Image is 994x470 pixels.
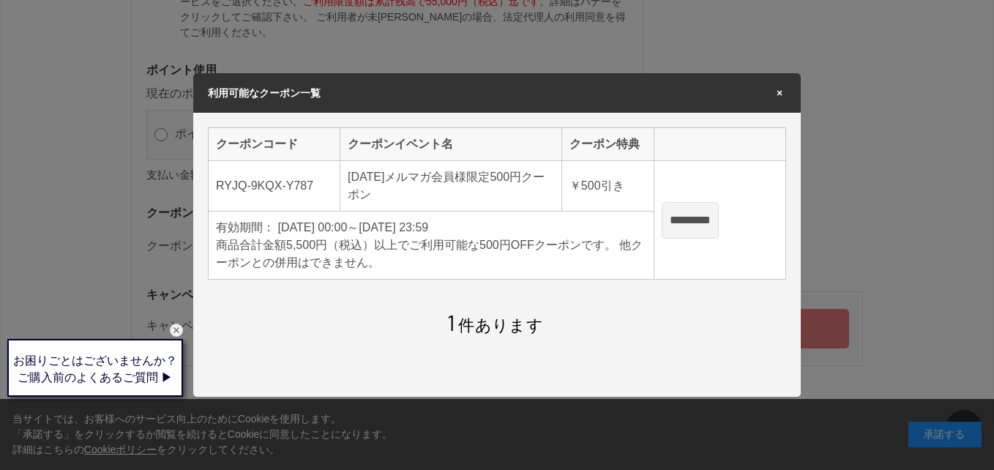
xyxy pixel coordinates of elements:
span: × [773,88,786,98]
div: 商品合計金額5,500円（税込）以上でご利用可能な500円OFFクーポンです。 他クーポンとの併用はできません。 [216,236,646,272]
span: 1 [447,309,455,335]
span: ￥500 [569,179,601,192]
span: 有効期間： [216,221,274,234]
td: [DATE]メルマガ会員様限定500円クーポン [340,161,562,212]
span: 利用可能なクーポン一覧 [208,87,321,99]
td: RYJQ-9KQX-Y787 [209,161,340,212]
td: 引き [561,161,654,212]
th: クーポンイベント名 [340,128,562,161]
span: [DATE] 00:00～[DATE] 23:59 [277,221,428,234]
span: 件あります [447,316,543,335]
th: クーポンコード [209,128,340,161]
th: クーポン特典 [561,128,654,161]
